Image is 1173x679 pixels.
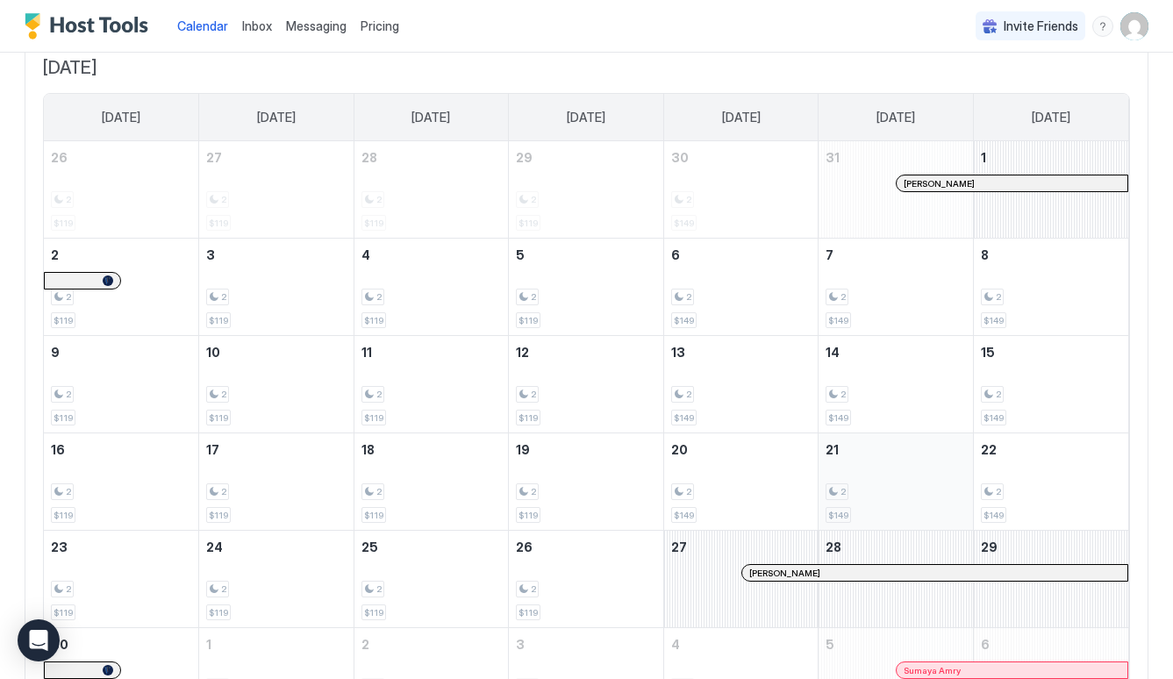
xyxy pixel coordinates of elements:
[354,336,509,433] td: November 11, 2025
[519,412,538,424] span: $119
[519,315,538,326] span: $119
[974,141,1128,174] a: November 1, 2025
[18,619,60,661] div: Open Intercom Messenger
[516,345,529,360] span: 12
[199,141,354,174] a: October 27, 2025
[51,442,65,457] span: 16
[509,336,664,433] td: November 12, 2025
[509,141,664,239] td: October 29, 2025
[664,628,819,661] a: December 4, 2025
[567,110,605,125] span: [DATE]
[1032,110,1070,125] span: [DATE]
[199,239,354,336] td: November 3, 2025
[240,94,313,141] a: Monday
[54,315,73,326] span: $119
[674,412,694,424] span: $149
[509,433,664,531] td: November 19, 2025
[242,17,272,35] a: Inbox
[361,345,372,360] span: 11
[51,150,68,165] span: 26
[51,247,59,262] span: 2
[876,110,915,125] span: [DATE]
[904,665,961,676] span: Sumaya Amry
[671,247,680,262] span: 6
[531,583,536,595] span: 2
[722,110,761,125] span: [DATE]
[177,17,228,35] a: Calendar
[209,412,228,424] span: $119
[206,345,220,360] span: 10
[973,531,1128,628] td: November 29, 2025
[663,531,819,628] td: November 27, 2025
[671,442,688,457] span: 20
[221,291,226,303] span: 2
[996,291,1001,303] span: 2
[25,13,156,39] a: Host Tools Logo
[974,531,1128,563] a: November 29, 2025
[509,531,664,628] td: November 26, 2025
[54,412,73,424] span: $119
[209,607,228,618] span: $119
[516,442,530,457] span: 19
[671,150,689,165] span: 30
[364,412,383,424] span: $119
[826,345,840,360] span: 14
[206,442,219,457] span: 17
[531,291,536,303] span: 2
[981,247,989,262] span: 8
[221,389,226,400] span: 2
[974,336,1128,368] a: November 15, 2025
[664,433,819,466] a: November 20, 2025
[361,247,370,262] span: 4
[686,389,691,400] span: 2
[840,389,846,400] span: 2
[221,486,226,497] span: 2
[671,540,687,554] span: 27
[1014,94,1088,141] a: Saturday
[983,412,1004,424] span: $149
[749,568,820,579] span: [PERSON_NAME]
[819,628,973,661] a: December 5, 2025
[102,110,140,125] span: [DATE]
[354,531,509,628] td: November 25, 2025
[209,315,228,326] span: $119
[361,540,378,554] span: 25
[819,531,973,563] a: November 28, 2025
[828,412,848,424] span: $149
[819,239,973,271] a: November 7, 2025
[674,510,694,521] span: $149
[1092,16,1113,37] div: menu
[973,433,1128,531] td: November 22, 2025
[361,18,399,34] span: Pricing
[257,110,296,125] span: [DATE]
[819,239,974,336] td: November 7, 2025
[51,637,68,652] span: 30
[981,150,986,165] span: 1
[376,291,382,303] span: 2
[516,540,533,554] span: 26
[819,531,974,628] td: November 28, 2025
[663,433,819,531] td: November 20, 2025
[974,239,1128,271] a: November 8, 2025
[983,315,1004,326] span: $149
[354,336,509,368] a: November 11, 2025
[663,336,819,433] td: November 13, 2025
[51,345,60,360] span: 9
[354,239,509,336] td: November 4, 2025
[819,141,974,239] td: October 31, 2025
[364,510,383,521] span: $119
[664,141,819,174] a: October 30, 2025
[826,150,840,165] span: 31
[354,628,509,661] a: December 2, 2025
[663,141,819,239] td: October 30, 2025
[516,247,525,262] span: 5
[54,607,73,618] span: $119
[199,531,354,563] a: November 24, 2025
[531,486,536,497] span: 2
[974,433,1128,466] a: November 22, 2025
[354,239,509,271] a: November 4, 2025
[376,486,382,497] span: 2
[973,336,1128,433] td: November 15, 2025
[516,637,525,652] span: 3
[354,433,509,531] td: November 18, 2025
